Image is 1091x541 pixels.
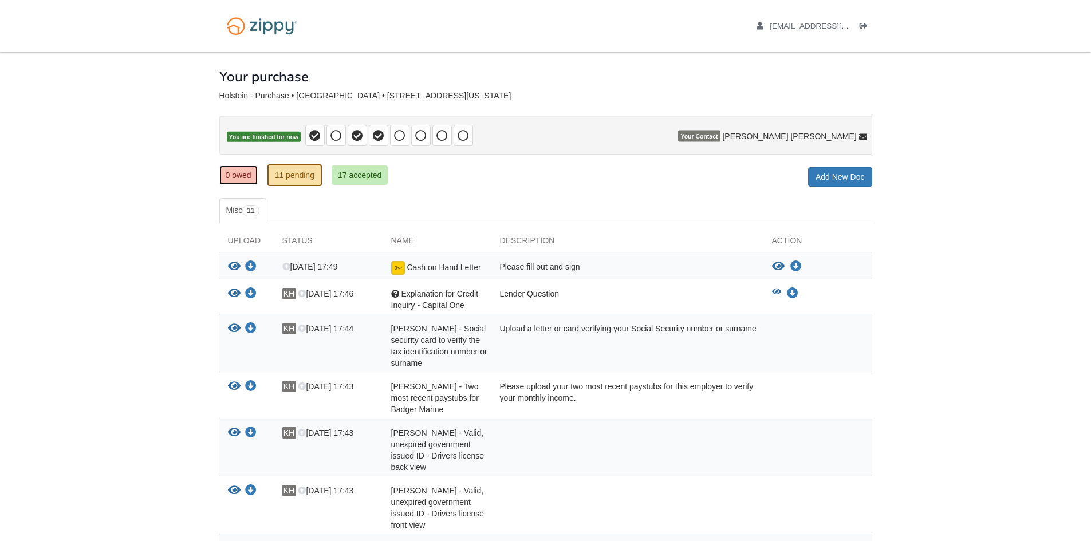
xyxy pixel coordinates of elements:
[245,325,257,334] a: Download Kayla Holstein - Social security card to verify the tax identification number or surname
[228,261,241,273] button: View Cash on Hand Letter
[298,382,353,391] span: [DATE] 17:43
[491,235,763,252] div: Description
[228,427,241,439] button: View Kayla Holstein - Valid, unexpired government issued ID - Drivers license back view
[245,429,257,438] a: Download Kayla Holstein - Valid, unexpired government issued ID - Drivers license back view
[391,289,479,310] span: Explanation for Credit Inquiry - Capital One
[245,487,257,496] a: Download Kayla Holstein - Valid, unexpired government issued ID - Drivers license front view
[860,22,872,33] a: Log out
[219,91,872,101] div: Holstein - Purchase • [GEOGRAPHIC_DATA] • [STREET_ADDRESS][US_STATE]
[282,427,296,439] span: KH
[787,289,798,298] a: Download Explanation for Credit Inquiry - Capital One
[267,164,322,186] a: 11 pending
[245,290,257,299] a: Download Explanation for Credit Inquiry - Capital One
[245,382,257,392] a: Download Kayla Holstein - Two most recent paystubs for Badger Marine
[282,288,296,299] span: KH
[219,235,274,252] div: Upload
[332,165,388,185] a: 17 accepted
[770,22,901,30] span: kaylaholstein016@gmail.com
[282,323,296,334] span: KH
[491,381,763,415] div: Please upload your two most recent paystubs for this employer to verify your monthly income.
[245,263,257,272] a: Download Cash on Hand Letter
[228,381,241,393] button: View Kayla Holstein - Two most recent paystubs for Badger Marine
[298,486,353,495] span: [DATE] 17:43
[757,22,901,33] a: edit profile
[383,235,491,252] div: Name
[219,11,305,41] img: Logo
[407,263,480,272] span: Cash on Hand Letter
[282,381,296,392] span: KH
[391,324,487,368] span: [PERSON_NAME] - Social security card to verify the tax identification number or surname
[274,235,383,252] div: Status
[772,288,781,299] button: View Explanation for Credit Inquiry - Capital One
[391,486,485,530] span: [PERSON_NAME] - Valid, unexpired government issued ID - Drivers license front view
[219,165,258,185] a: 0 owed
[772,261,785,273] button: View Cash on Hand Letter
[227,132,301,143] span: You are finished for now
[298,428,353,437] span: [DATE] 17:43
[491,288,763,311] div: Lender Question
[678,131,720,142] span: Your Contact
[491,323,763,369] div: Upload a letter or card verifying your Social Security number or surname
[391,382,479,414] span: [PERSON_NAME] - Two most recent paystubs for Badger Marine
[219,198,266,223] a: Misc
[790,262,802,271] a: Download Cash on Hand Letter
[391,428,485,472] span: [PERSON_NAME] - Valid, unexpired government issued ID - Drivers license back view
[808,167,872,187] a: Add New Doc
[282,485,296,496] span: KH
[298,324,353,333] span: [DATE] 17:44
[282,262,338,271] span: [DATE] 17:49
[391,261,405,275] img: Document fully signed
[228,323,241,335] button: View Kayla Holstein - Social security card to verify the tax identification number or surname
[242,205,259,216] span: 11
[228,485,241,497] button: View Kayla Holstein - Valid, unexpired government issued ID - Drivers license front view
[763,235,872,252] div: Action
[298,289,353,298] span: [DATE] 17:46
[722,131,856,142] span: [PERSON_NAME] [PERSON_NAME]
[219,69,309,84] h1: Your purchase
[228,288,241,300] button: View Explanation for Credit Inquiry - Capital One
[491,261,763,276] div: Please fill out and sign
